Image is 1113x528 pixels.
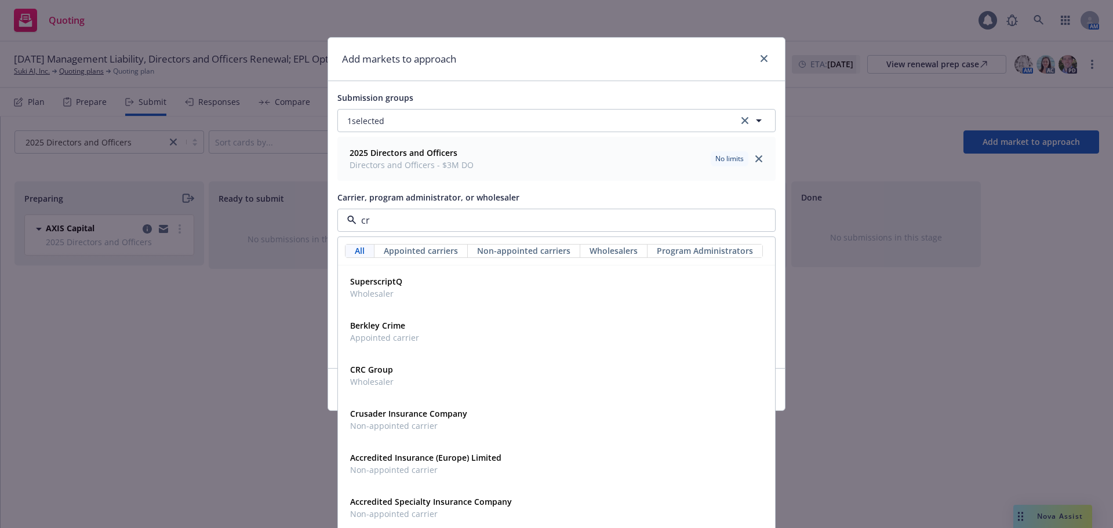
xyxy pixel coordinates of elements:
strong: CRC Group [350,364,393,375]
strong: SuperscriptQ [350,276,402,287]
a: close [757,52,771,65]
span: Wholesaler [350,287,402,300]
span: Submission groups [337,92,413,103]
span: Program Administrators [657,245,753,257]
strong: 2025 Directors and Officers [350,147,457,158]
span: Carrier, program administrator, or wholesaler [337,192,519,203]
span: 1 selected [347,115,384,127]
span: Appointed carrier [350,332,419,344]
span: Non-appointed carrier [350,508,512,520]
h1: Add markets to approach [342,52,456,67]
span: Wholesalers [590,245,638,257]
span: All [355,245,365,257]
strong: Accredited Specialty Insurance Company [350,496,512,507]
strong: Accredited Insurance (Europe) Limited [350,452,501,463]
span: Wholesaler [350,376,394,388]
button: 1selectedclear selection [337,109,776,132]
input: Select a carrier, program administrator, or wholesaler [357,213,752,227]
strong: Crusader Insurance Company [350,408,467,419]
a: close [752,152,766,166]
span: Non-appointed carriers [477,245,570,257]
a: View Top Trading Partners [664,234,776,246]
span: Non-appointed carrier [350,420,467,432]
span: Appointed carriers [384,245,458,257]
span: Non-appointed carrier [350,464,501,476]
a: clear selection [738,114,752,128]
span: Directors and Officers - $3M DO [350,159,474,171]
strong: Berkley Crime [350,320,405,331]
span: No limits [715,154,744,164]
